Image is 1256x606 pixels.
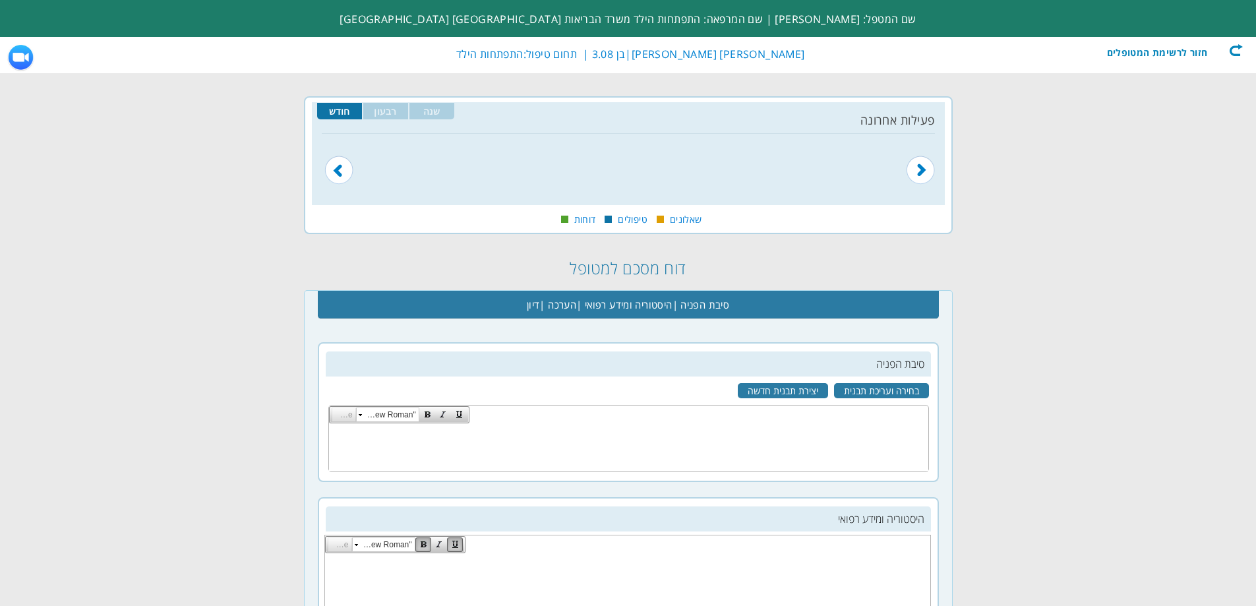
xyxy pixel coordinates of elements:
[317,103,362,119] input: חודש
[304,249,953,287] h2: דוח מסכם למטופל
[670,213,702,226] span: שאלונים
[447,537,463,553] a: Underline
[329,424,928,471] iframe: Rich text editor with ID ctl00_MainContent_ctl03_txt
[356,408,419,422] a: "Times New Roman"
[738,383,828,398] a: יצירת תבנית חדשה
[363,103,408,119] input: רבעון
[335,538,349,551] span: Size
[359,538,412,551] span: "Times New Roman"
[363,408,416,421] span: "Times New Roman"
[431,537,447,553] a: Italic
[632,47,805,61] span: [PERSON_NAME] [PERSON_NAME]
[339,408,353,421] span: Size
[673,291,730,318] span: סיבת הפניה |
[409,103,454,119] input: שנה
[321,44,804,65] div: |
[7,44,35,72] img: ZoomMeetingIcon.png
[326,351,931,377] h2: סיבת הפניה
[415,537,431,553] a: Bold
[618,213,647,226] span: טיפולים
[834,383,929,398] a: בחירה ועריכת תבנית
[576,291,672,318] span: היסטוריה ומידע רפואי |
[906,139,935,185] img: prev
[592,47,626,61] label: בן 3.08
[574,213,596,226] span: דוחות
[340,12,916,26] span: שם המטפל: [PERSON_NAME] | שם המרפאה: התפתחות הילד משרד הבריאות [GEOGRAPHIC_DATA] [GEOGRAPHIC_DATA]
[453,47,589,61] span: | תחום טיפול:
[451,407,467,423] a: Underline
[1091,44,1243,57] div: חזור לרשימת המטופלים
[326,506,931,531] h2: היסטוריה ומידע רפואי
[539,291,576,318] span: הערכה |
[419,407,435,423] a: Bold
[328,537,352,552] a: Size
[456,47,523,61] label: התפתחות הילד
[324,139,353,185] img: next
[332,408,356,422] a: Size
[352,537,415,552] a: "Times New Roman"
[322,112,935,128] div: פעילות אחרונה
[527,291,540,318] span: דיון
[435,407,451,423] a: Italic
